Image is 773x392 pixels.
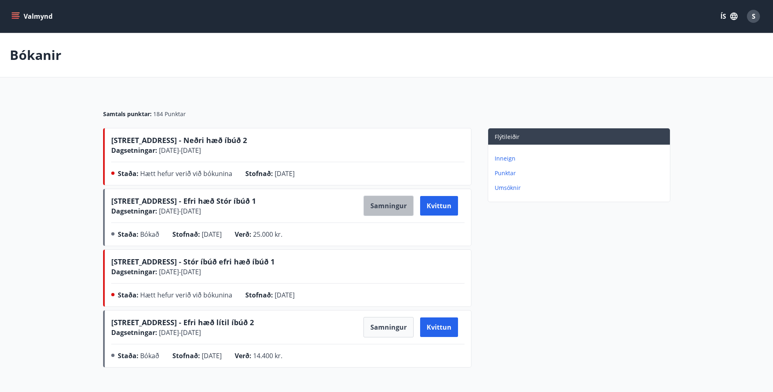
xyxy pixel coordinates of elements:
span: Dagsetningar : [111,328,157,337]
span: Samtals punktar : [103,110,152,118]
span: Staða : [118,230,139,239]
span: Hætt hefur verið við bókunina [140,291,232,300]
button: Kvittun [420,317,458,337]
span: Verð : [235,230,251,239]
span: Flýtileiðir [495,133,520,141]
button: ÍS [716,9,742,24]
span: Bókað [140,351,159,360]
span: [STREET_ADDRESS] - Stór íbúð efri hæð íbúð 1 [111,257,275,266]
span: [STREET_ADDRESS] - Neðri hæð íbúð 2 [111,135,247,145]
span: [STREET_ADDRESS] - Efri hæð lítil íbúð 2 [111,317,254,327]
span: Staða : [118,169,139,178]
p: Bókanir [10,46,62,64]
span: Dagsetningar : [111,146,157,155]
span: 184 Punktar [153,110,186,118]
button: Kvittun [420,196,458,216]
button: S [744,7,763,26]
button: Samningur [363,196,414,216]
span: Staða : [118,291,139,300]
span: Stofnað : [245,291,273,300]
button: Samningur [363,317,414,337]
span: [DATE] [202,351,222,360]
p: Umsóknir [495,184,667,192]
span: [DATE] - [DATE] [157,328,201,337]
span: Bókað [140,230,159,239]
p: Inneign [495,154,667,163]
span: [DATE] [202,230,222,239]
span: Verð : [235,351,251,360]
span: Dagsetningar : [111,207,157,216]
span: 14.400 kr. [253,351,282,360]
span: [STREET_ADDRESS] - Efri hæð Stór íbúð 1 [111,196,256,206]
span: Stofnað : [245,169,273,178]
span: Stofnað : [172,351,200,360]
span: [DATE] [275,169,295,178]
span: Staða : [118,351,139,360]
span: [DATE] - [DATE] [157,267,201,276]
span: Dagsetningar : [111,267,157,276]
span: [DATE] [275,291,295,300]
span: Hætt hefur verið við bókunina [140,169,232,178]
p: Punktar [495,169,667,177]
span: S [752,12,755,21]
button: menu [10,9,56,24]
span: Stofnað : [172,230,200,239]
span: 25.000 kr. [253,230,282,239]
span: [DATE] - [DATE] [157,146,201,155]
span: [DATE] - [DATE] [157,207,201,216]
